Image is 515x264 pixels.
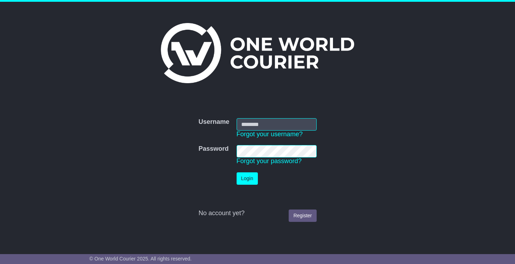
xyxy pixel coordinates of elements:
label: Username [198,118,229,126]
a: Forgot your password? [237,157,302,165]
label: Password [198,145,228,153]
div: No account yet? [198,210,316,217]
a: Forgot your username? [237,131,303,138]
a: Register [289,210,316,222]
button: Login [237,172,258,185]
img: One World [161,23,354,83]
span: © One World Courier 2025. All rights reserved. [89,256,192,262]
